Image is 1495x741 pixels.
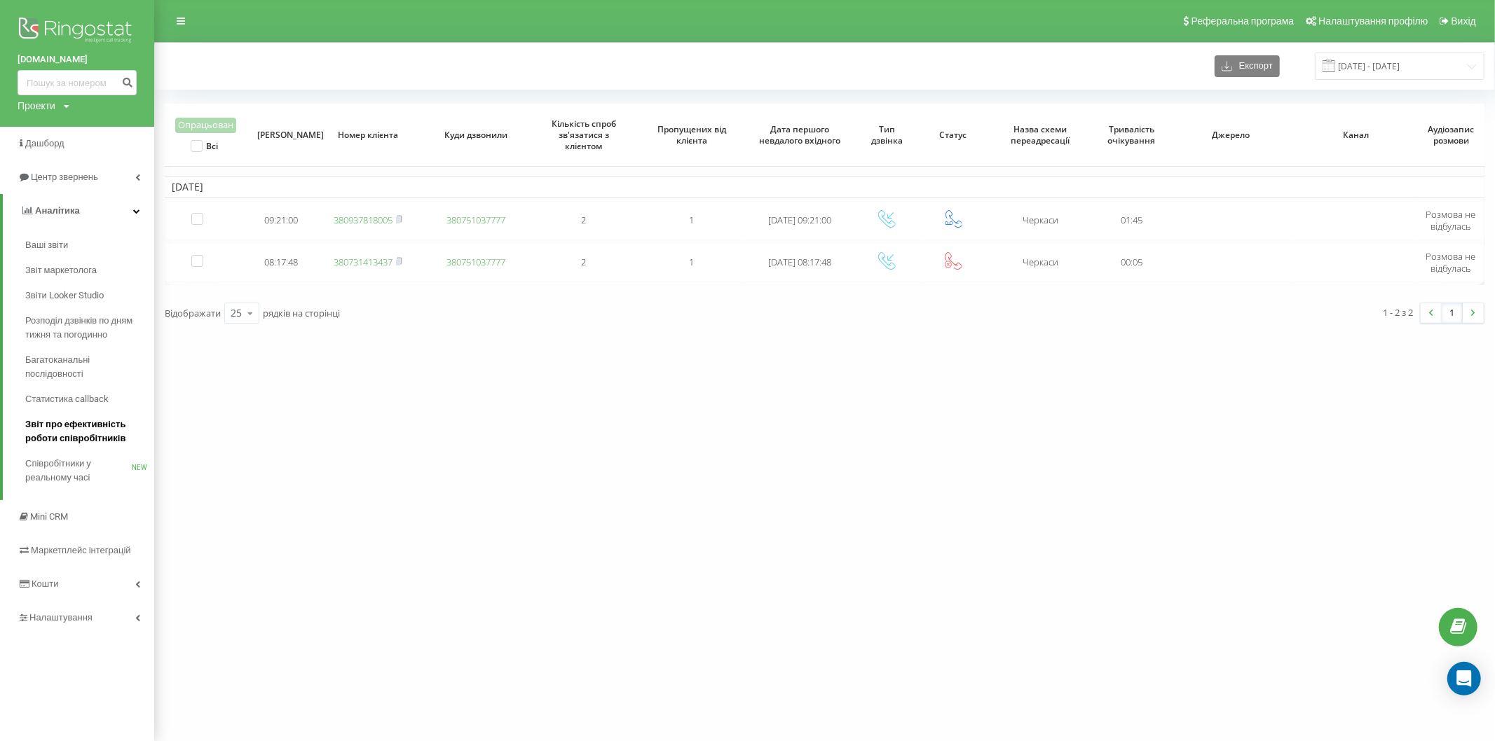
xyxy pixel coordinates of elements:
[32,579,58,589] span: Кошти
[263,307,340,319] span: рядків на сторінці
[1428,124,1475,146] span: Аудіозапис розмови
[165,307,221,319] span: Відображати
[25,258,154,283] a: Звіт маркетолога
[25,387,154,412] a: Статистика callback
[191,140,218,152] label: Всі
[18,14,137,49] img: Ringostat logo
[1215,55,1280,77] button: Експорт
[31,545,131,555] span: Маркетплейс інтеграцій
[1426,208,1476,233] span: Розмова не відбулась
[18,70,137,95] input: Пошук за номером
[231,306,242,320] div: 25
[25,233,154,258] a: Ваші звіти
[18,99,55,113] div: Проекти
[25,314,147,342] span: Розподіл дзвінків по дням тижня та погодинно
[326,130,411,141] span: Номер клієнта
[650,124,735,146] span: Пропущених від клієнта
[25,347,154,387] a: Багатоканальні послідовності
[1426,250,1476,275] span: Розмова не відбулась
[25,392,109,406] span: Статистика callback
[247,201,314,240] td: 09:21:00
[25,283,154,308] a: Звіти Looker Studio
[1452,15,1476,27] span: Вихід
[25,457,132,485] span: Співробітники у реальному часі
[929,130,976,141] span: Статус
[986,243,1094,282] td: Черкаси
[25,353,147,381] span: Багатоканальні послідовності
[25,451,154,490] a: Співробітники у реальному часіNEW
[446,214,505,226] a: 380751037777
[863,124,910,146] span: Тип дзвінка
[998,124,1083,146] span: Назва схеми переадресації
[1094,201,1169,240] td: 01:45
[35,205,80,216] span: Аналiтика
[334,214,392,226] a: 380937818005
[1447,662,1481,695] div: Open Intercom Messenger
[3,194,154,228] a: Аналiтика
[25,308,154,347] a: Розподіл дзвінків по дням тижня та погодинно
[689,256,694,268] span: 1
[1306,130,1405,141] span: Канал
[257,130,304,141] span: [PERSON_NAME]
[30,511,68,522] span: Mini CRM
[25,417,147,445] span: Звіт про ефективність роботи співробітників
[25,289,104,303] span: Звіти Looker Studio
[1318,15,1428,27] span: Налаштування профілю
[1094,243,1169,282] td: 00:05
[434,130,519,141] span: Куди дзвонили
[165,176,1484,198] td: [DATE]
[334,256,392,268] a: 380731413437
[29,612,93,623] span: Налаштування
[446,256,505,268] a: 380751037777
[25,138,64,148] span: Дашборд
[768,214,831,226] span: [DATE] 09:21:00
[1384,305,1414,319] div: 1 - 2 з 2
[986,201,1094,240] td: Черкаси
[31,172,98,182] span: Центр звернень
[758,124,842,146] span: Дата першого невдалого вхідного
[1182,130,1281,141] span: Джерело
[768,256,831,268] span: [DATE] 08:17:48
[18,53,137,67] a: [DOMAIN_NAME]
[25,412,154,451] a: Звіт про ефективність роботи співробітників
[689,214,694,226] span: 1
[1442,303,1463,323] a: 1
[25,263,97,277] span: Звіт маркетолога
[1105,124,1159,146] span: Тривалість очікування
[582,256,587,268] span: 2
[1192,15,1295,27] span: Реферальна програма
[542,118,627,151] span: Кількість спроб зв'язатися з клієнтом
[1232,61,1273,71] span: Експорт
[247,243,314,282] td: 08:17:48
[582,214,587,226] span: 2
[25,238,68,252] span: Ваші звіти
